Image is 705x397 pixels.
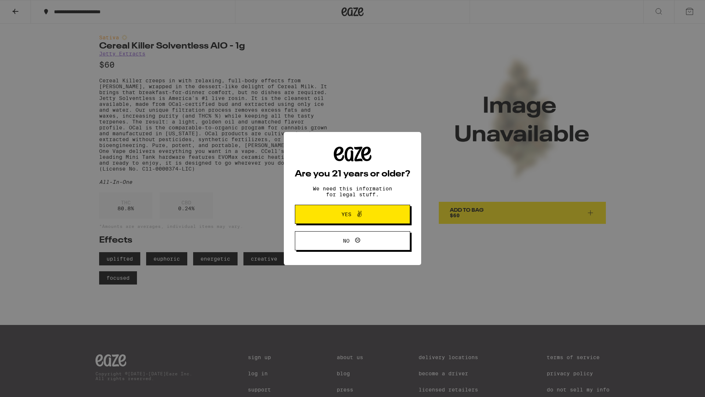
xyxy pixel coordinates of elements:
span: No [343,238,350,243]
span: Yes [341,212,351,217]
button: No [295,231,410,250]
h2: Are you 21 years or older? [295,170,410,179]
p: We need this information for legal stuff. [307,186,398,197]
button: Yes [295,205,410,224]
